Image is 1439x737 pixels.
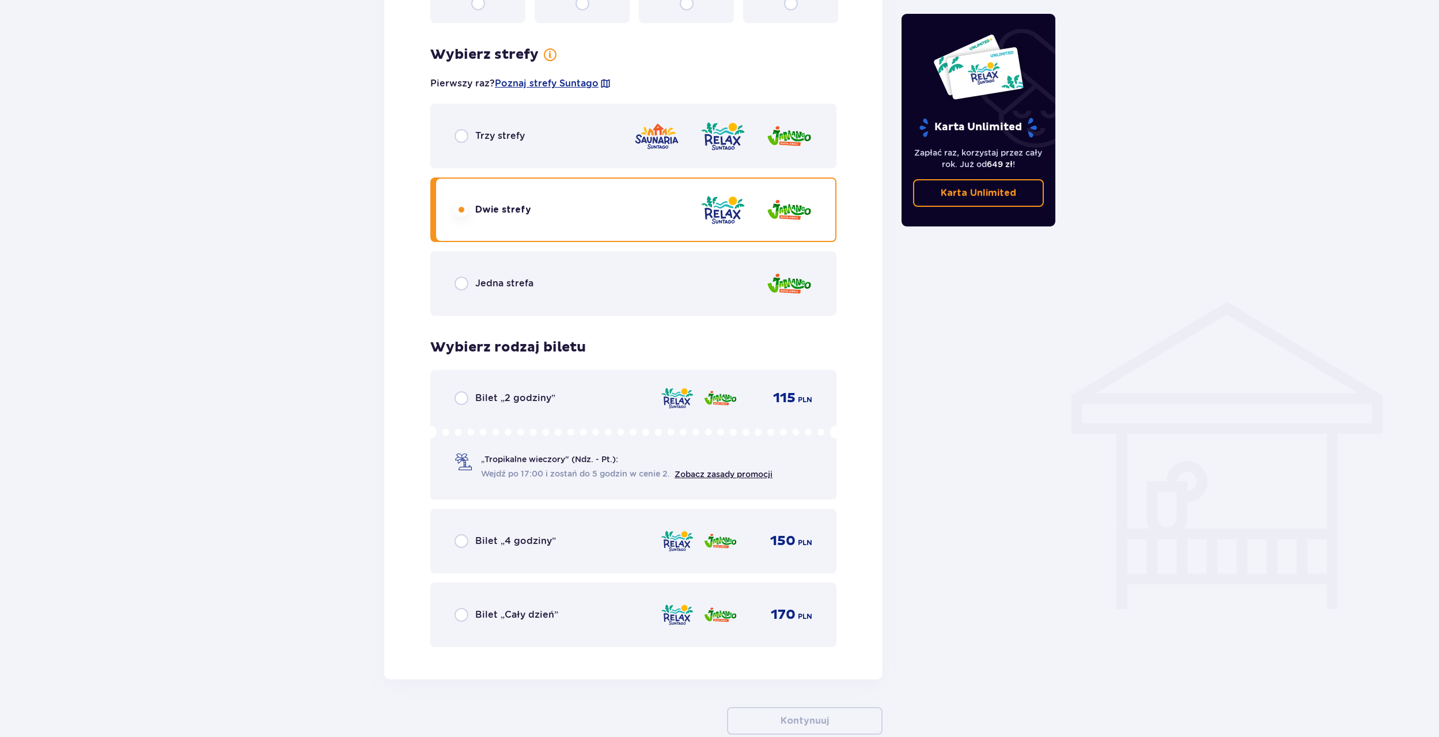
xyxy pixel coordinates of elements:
span: Jedna strefa [475,277,533,290]
img: Jamango [703,529,737,553]
span: PLN [798,538,812,548]
img: Relax [660,386,694,410]
img: Relax [660,603,694,627]
img: Relax [700,194,746,226]
span: 170 [771,606,796,623]
span: „Tropikalne wieczory" (Ndz. - Pt.): [481,453,618,465]
img: Jamango [703,386,737,410]
p: Zapłać raz, korzystaj przez cały rok. Już od ! [913,147,1044,170]
span: 150 [770,532,796,550]
a: Poznaj strefy Suntago [495,77,599,90]
p: Karta Unlimited [941,187,1016,199]
img: Relax [660,529,694,553]
button: Kontynuuj [727,707,883,735]
span: Wejdź po 17:00 i zostań do 5 godzin w cenie 2. [481,468,670,479]
span: PLN [798,611,812,622]
img: Jamango [766,120,812,153]
a: Zobacz zasady promocji [675,470,772,479]
img: Jamango [766,267,812,300]
span: PLN [798,395,812,405]
img: Relax [700,120,746,153]
img: Saunaria [634,120,680,153]
p: Karta Unlimited [918,118,1038,138]
p: Kontynuuj [781,715,829,727]
h3: Wybierz rodzaj biletu [430,339,586,356]
img: Dwie karty całoroczne do Suntago z napisem 'UNLIMITED RELAX', na białym tle z tropikalnymi liśćmi... [933,33,1024,100]
span: Trzy strefy [475,130,525,142]
p: Pierwszy raz? [430,77,611,90]
span: Bilet „2 godziny” [475,392,555,405]
h3: Wybierz strefy [430,46,539,63]
span: Bilet „4 godziny” [475,535,556,547]
img: Jamango [703,603,737,627]
span: Dwie strefy [475,203,531,216]
span: 649 zł [987,160,1013,169]
span: 115 [773,390,796,407]
img: Jamango [766,194,812,226]
a: Karta Unlimited [913,179,1044,207]
span: Bilet „Cały dzień” [475,609,558,621]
